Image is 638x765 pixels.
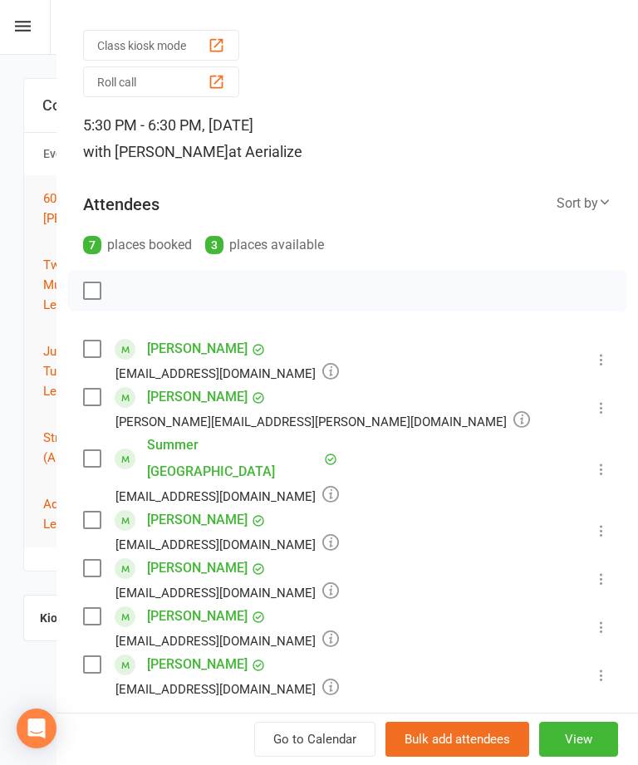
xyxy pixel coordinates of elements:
div: Open Intercom Messenger [17,709,56,748]
button: Bulk add attendees [385,722,529,757]
div: [EMAIL_ADDRESS][DOMAIN_NAME] [115,485,339,507]
div: [EMAIL_ADDRESS][DOMAIN_NAME] [115,362,339,384]
div: [PERSON_NAME][EMAIL_ADDRESS][PERSON_NAME][DOMAIN_NAME] [115,410,530,432]
button: Stretch and Flexibility (All Ages) [43,428,170,468]
h3: Coming up [DATE] [42,97,596,114]
div: 7 [83,236,101,254]
a: Go to Calendar [254,722,375,757]
div: [EMAIL_ADDRESS][DOMAIN_NAME] [115,533,339,555]
button: Junior Acrobatics & Tumbling (Open Level) [43,341,170,401]
span: 60 Minute Point Hire - [PERSON_NAME] [43,191,164,226]
div: places available [205,233,324,257]
div: Attendees [83,193,159,216]
a: [PERSON_NAME] [147,384,248,410]
a: Summer [GEOGRAPHIC_DATA] [147,432,320,485]
a: [PERSON_NAME] [147,651,248,678]
span: at Aerialize [228,143,302,160]
a: [PERSON_NAME] [147,336,248,362]
div: Sort by [557,193,611,214]
span: Stretch and Flexibility (All Ages) [43,430,162,465]
div: [EMAIL_ADDRESS][DOMAIN_NAME] [115,630,339,651]
a: [PERSON_NAME] [147,555,248,581]
span: Tweens & Teens - Multi Apparatus (Open Level) [43,257,167,312]
button: Tweens & Teens - Multi Apparatus (Open Level) [43,255,170,315]
span: Adult Silks (Open Level) [43,497,139,532]
a: [PERSON_NAME] [147,507,248,533]
button: View [539,722,618,757]
div: 3 [205,236,223,254]
button: 60 Minute Point Hire - [PERSON_NAME] [43,189,170,228]
div: [EMAIL_ADDRESS][DOMAIN_NAME] [115,678,339,699]
span: with [PERSON_NAME] [83,143,228,160]
button: Roll call [83,66,239,97]
div: [EMAIL_ADDRESS][DOMAIN_NAME] [115,581,339,603]
button: Class kiosk mode [83,30,239,61]
strong: Kiosk modes: [40,611,110,625]
div: 5:30 PM - 6:30 PM, [DATE] [83,112,611,165]
th: Event/Booking [36,133,178,175]
span: Junior Acrobatics & Tumbling (Open Level) [43,344,153,399]
div: places booked [83,233,192,257]
a: [PERSON_NAME] [147,603,248,630]
button: Adult Silks (Open Level) [43,494,170,534]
